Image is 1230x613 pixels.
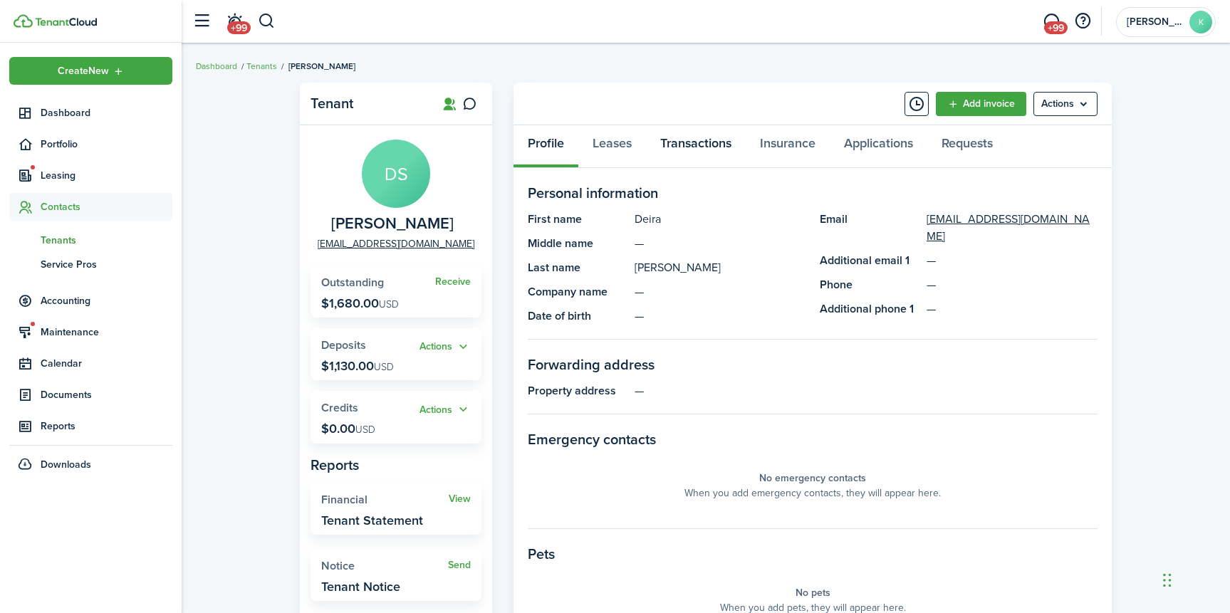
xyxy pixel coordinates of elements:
span: Calendar [41,356,172,371]
a: Requests [927,125,1007,168]
panel-main-title: Company name [528,283,627,300]
a: Insurance [746,125,830,168]
span: Contacts [41,199,172,214]
span: Portfolio [41,137,172,152]
span: Credits [321,399,358,416]
panel-main-title: Tenant [311,95,424,112]
span: Accounting [41,293,172,308]
button: Search [258,9,276,33]
span: USD [374,360,394,374]
span: Documents [41,387,172,402]
a: Add invoice [936,92,1026,116]
panel-main-title: Date of birth [528,308,627,325]
span: [PERSON_NAME] [288,60,355,73]
button: Timeline [905,92,929,116]
panel-main-title: First name [528,211,627,228]
span: Kaitlyn [1127,17,1184,27]
div: Drag [1163,559,1172,602]
a: Tenants [9,228,172,252]
a: Service Pros [9,252,172,276]
span: Tenants [41,233,172,248]
panel-main-subtitle: Reports [311,454,481,476]
panel-main-title: Email [820,211,919,245]
span: Outstanding [321,274,384,290]
span: Reports [41,419,172,434]
panel-main-section-title: Personal information [528,182,1098,204]
a: Applications [830,125,927,168]
img: TenantCloud [35,18,97,26]
span: Leasing [41,168,172,183]
a: Dashboard [9,99,172,127]
a: [EMAIL_ADDRESS][DOMAIN_NAME] [318,236,474,251]
panel-main-description: — [635,235,806,252]
panel-main-title: Last name [528,259,627,276]
panel-main-description: — [635,283,806,300]
iframe: Chat Widget [1159,545,1230,613]
panel-main-title: Middle name [528,235,627,252]
avatar-text: K [1189,11,1212,33]
panel-main-placeholder-title: No emergency contacts [759,471,866,486]
panel-main-placeholder-description: When you add emergency contacts, they will appear here. [684,486,941,501]
button: Open resource center [1070,9,1095,33]
span: Create New [58,66,109,76]
widget-stats-title: Notice [321,560,448,572]
a: Notifications [221,4,248,40]
button: Open menu [9,57,172,85]
span: Maintenance [41,325,172,340]
p: $1,130.00 [321,359,394,373]
panel-main-title: Additional email 1 [820,252,919,269]
a: Receive [435,276,471,288]
span: Deposits [321,337,366,353]
img: TenantCloud [14,14,33,28]
widget-stats-description: Tenant Notice [321,580,400,594]
panel-main-description: Deira [635,211,806,228]
button: Open menu [419,402,471,418]
span: Deira Stewart [331,215,454,233]
p: $1,680.00 [321,296,399,310]
panel-main-title: Additional phone 1 [820,300,919,318]
panel-main-section-title: Pets [528,543,1098,565]
panel-main-description: — [635,382,1098,399]
a: [EMAIL_ADDRESS][DOMAIN_NAME] [927,211,1098,245]
p: $0.00 [321,421,375,436]
a: Tenants [246,60,277,73]
panel-main-description: — [635,308,806,325]
button: Open sidebar [188,8,215,35]
a: Transactions [646,125,746,168]
panel-main-title: Phone [820,276,919,293]
panel-main-section-title: Forwarding address [528,354,1098,375]
widget-stats-description: Tenant Statement [321,513,423,528]
span: USD [379,297,399,312]
a: Messaging [1038,4,1065,40]
span: Dashboard [41,105,172,120]
button: Actions [419,402,471,418]
panel-main-title: Property address [528,382,627,399]
button: Actions [419,339,471,355]
span: USD [355,422,375,437]
panel-main-section-title: Emergency contacts [528,429,1098,450]
a: Reports [9,412,172,440]
widget-stats-title: Financial [321,493,449,506]
menu-btn: Actions [1033,92,1098,116]
a: Leases [578,125,646,168]
panel-main-description: [PERSON_NAME] [635,259,806,276]
button: Open menu [1033,92,1098,116]
span: Downloads [41,457,91,472]
button: Open menu [419,339,471,355]
span: +99 [1044,21,1068,34]
avatar-text: DS [362,140,430,208]
span: Service Pros [41,257,172,272]
panel-main-placeholder-title: No pets [796,585,830,600]
a: Dashboard [196,60,237,73]
a: Send [448,560,471,571]
span: +99 [227,21,251,34]
a: View [449,493,471,505]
